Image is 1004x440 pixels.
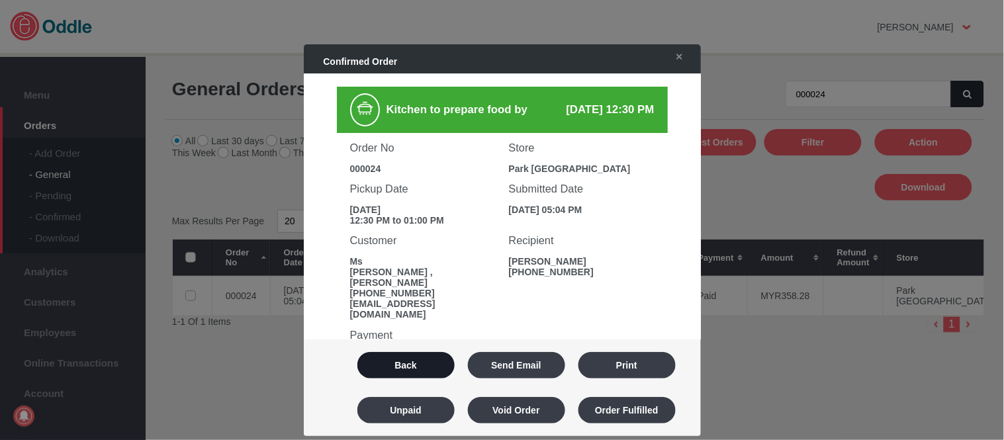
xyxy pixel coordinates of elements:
div: [PHONE_NUMBER] [350,288,496,298]
div: [EMAIL_ADDRESS][DOMAIN_NAME] [350,298,496,320]
div: Ms [350,256,496,267]
div: [PERSON_NAME] [509,256,655,267]
button: Back [357,352,455,378]
div: [PERSON_NAME] , [PERSON_NAME] [350,267,496,288]
h3: Recipient [509,234,655,247]
div: 12:30 PM to 01:00 PM [350,215,496,226]
div: [DATE] [350,204,496,215]
div: [PHONE_NUMBER] [509,267,655,277]
div: 000024 [350,163,496,174]
button: Send Email [468,352,565,378]
div: [DATE] 12:30 PM [552,103,655,116]
h3: Submitted Date [509,183,655,195]
h3: Customer [350,234,496,247]
button: Print [578,352,676,378]
button: Unpaid [357,397,455,423]
div: Park [GEOGRAPHIC_DATA] [509,163,655,174]
div: [DATE] 05:04 PM [509,204,655,215]
div: Kitchen to prepare food by [380,93,552,126]
h3: Pickup Date [350,183,496,195]
button: Void Order [468,397,565,423]
div: Confirmed Order [310,50,656,73]
a: ✕ [662,45,690,69]
img: cooking.png [355,98,375,118]
h3: Payment [350,329,655,341]
h3: Order No [350,142,496,154]
button: Order Fulfilled [578,397,676,423]
h3: Store [509,142,655,154]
